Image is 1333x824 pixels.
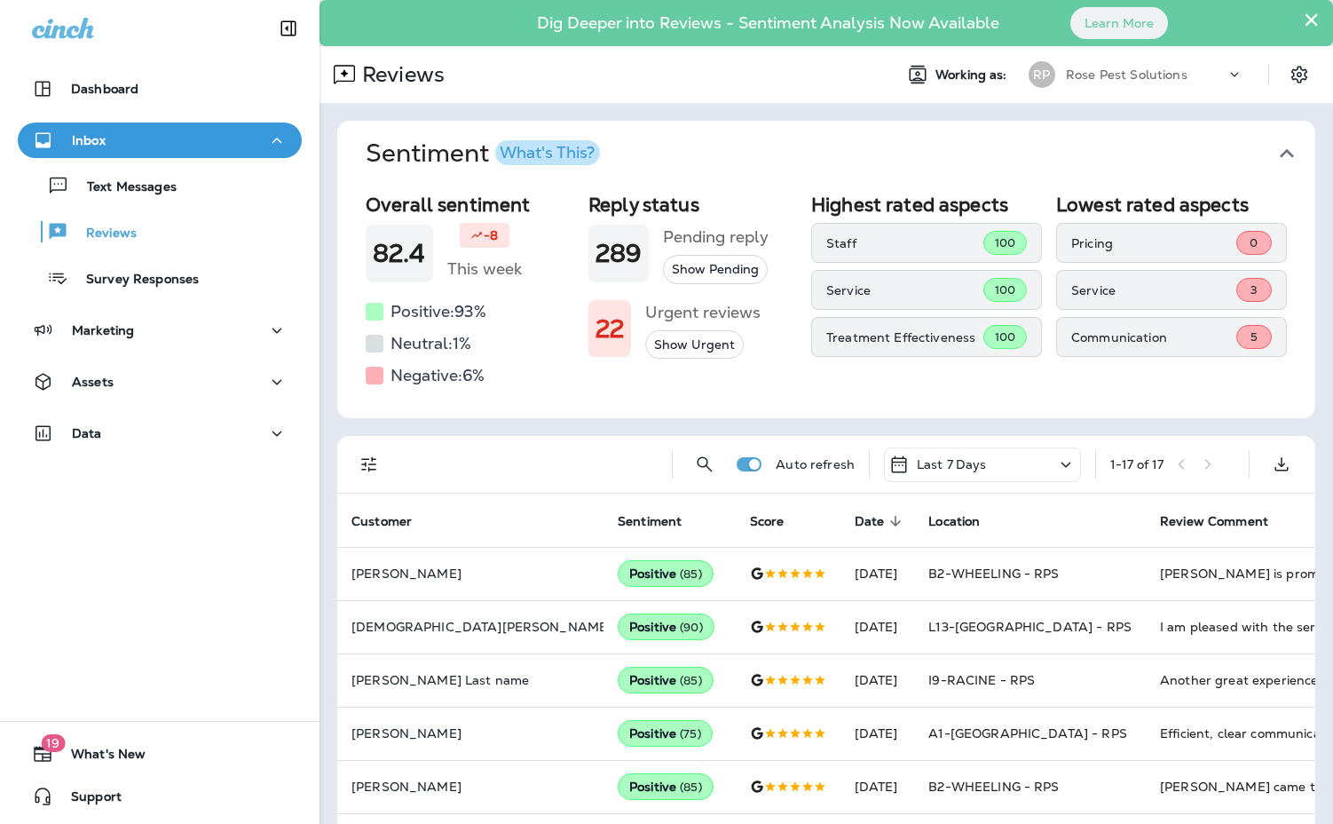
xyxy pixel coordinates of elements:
[1056,194,1287,216] h2: Lowest rated aspects
[72,323,134,337] p: Marketing
[618,560,714,587] div: Positive
[41,734,65,752] span: 19
[351,514,412,529] span: Customer
[337,186,1315,418] div: SentimentWhat's This?
[264,11,313,46] button: Collapse Sidebar
[1071,283,1236,297] p: Service
[1071,236,1236,250] p: Pricing
[18,213,302,250] button: Reviews
[995,282,1015,297] span: 100
[390,361,485,390] h5: Negative: 6 %
[663,223,769,251] h5: Pending reply
[18,123,302,158] button: Inbox
[776,457,855,471] p: Auto refresh
[995,235,1015,250] span: 100
[18,779,302,814] button: Support
[484,226,498,244] p: -8
[1250,235,1258,250] span: 0
[355,61,445,88] p: Reviews
[18,259,302,297] button: Survey Responses
[1066,67,1187,82] p: Rose Pest Solutions
[618,514,682,529] span: Sentiment
[687,447,722,482] button: Search Reviews
[840,547,915,600] td: [DATE]
[680,620,703,635] span: ( 90 )
[928,725,1127,741] span: A1-[GEOGRAPHIC_DATA] - RPS
[18,736,302,772] button: 19What's New
[447,255,522,283] h5: This week
[618,773,714,800] div: Positive
[1110,457,1163,471] div: 1 - 17 of 17
[750,514,785,529] span: Score
[645,330,744,360] button: Show Urgent
[826,236,983,250] p: Staff
[1283,59,1315,91] button: Settings
[1160,514,1268,529] span: Review Comment
[1071,330,1236,345] p: Communication
[928,513,1003,529] span: Location
[69,179,177,196] p: Text Messages
[351,447,387,482] button: Filters
[928,779,1059,795] span: B2-WHEELING - RPS
[840,760,915,813] td: [DATE]
[500,145,595,161] div: What's This?
[390,329,471,358] h5: Neutral: 1 %
[928,672,1035,688] span: I9-RACINE - RPS
[928,514,980,529] span: Location
[366,194,574,216] h2: Overall sentiment
[618,513,705,529] span: Sentiment
[68,272,199,289] p: Survey Responses
[750,513,808,529] span: Score
[995,329,1015,345] span: 100
[71,82,138,96] p: Dashboard
[53,747,146,768] span: What's New
[373,239,426,268] h1: 82.4
[18,364,302,400] button: Assets
[18,167,302,204] button: Text Messages
[680,726,701,741] span: ( 75 )
[645,298,761,327] h5: Urgent reviews
[1070,7,1168,39] button: Learn More
[680,566,702,582] span: ( 85 )
[618,720,713,747] div: Positive
[840,707,915,760] td: [DATE]
[928,619,1132,635] span: L13-[GEOGRAPHIC_DATA] - RPS
[485,20,1051,26] p: Dig Deeper into Reviews - Sentiment Analysis Now Available
[840,600,915,654] td: [DATE]
[68,226,137,242] p: Reviews
[351,121,1329,186] button: SentimentWhat's This?
[53,789,122,811] span: Support
[72,375,114,389] p: Assets
[18,71,302,107] button: Dashboard
[811,194,1042,216] h2: Highest rated aspects
[928,566,1059,582] span: B2-WHEELING - RPS
[840,654,915,707] td: [DATE]
[588,194,797,216] h2: Reply status
[366,139,600,169] h1: Sentiment
[72,426,102,440] p: Data
[1264,447,1299,482] button: Export as CSV
[351,620,589,634] p: [DEMOGRAPHIC_DATA][PERSON_NAME]
[72,133,106,147] p: Inbox
[618,667,714,693] div: Positive
[1160,513,1291,529] span: Review Comment
[855,513,908,529] span: Date
[917,457,987,471] p: Last 7 Days
[1250,282,1258,297] span: 3
[680,780,702,795] span: ( 85 )
[663,255,768,284] button: Show Pending
[1029,61,1055,88] div: RP
[351,780,589,794] p: [PERSON_NAME]
[618,614,714,640] div: Positive
[1250,329,1258,345] span: 5
[351,726,589,741] p: [PERSON_NAME]
[596,239,642,268] h1: 289
[390,297,486,326] h5: Positive: 93 %
[351,513,435,529] span: Customer
[935,67,1011,83] span: Working as:
[351,566,589,581] p: [PERSON_NAME]
[826,330,983,345] p: Treatment Effectiveness
[1303,5,1320,34] button: Close
[826,283,983,297] p: Service
[596,314,624,344] h1: 22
